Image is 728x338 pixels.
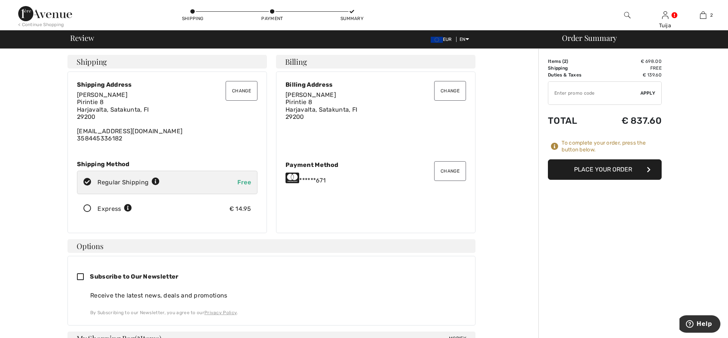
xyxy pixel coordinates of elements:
button: Place Your Order [548,159,662,180]
span: Free [237,179,251,186]
td: € 698.00 [599,58,662,65]
button: Change [434,161,466,181]
h4: Options [67,239,475,253]
td: Free [599,65,662,72]
div: By Subscribing to our Newsletter, you agree to our . [90,309,466,316]
div: Regular Shipping [97,178,160,187]
input: Promo code [548,82,640,104]
td: Items ( ) [548,58,599,65]
div: Billing Address [286,81,466,88]
div: Shipping Method [77,160,257,168]
span: EN [460,37,469,42]
div: Order Summary [553,34,723,42]
img: 1ère Avenue [18,6,72,21]
div: Shipping [181,15,204,22]
button: Change [434,81,466,101]
span: Pirintie 8 Harjavalta, Satakunta, FI 29200 [77,98,149,120]
td: € 837.60 [599,108,662,134]
a: 2 [684,11,722,20]
span: Pirintie 8 Harjavalta, Satakunta, FI 29200 [286,98,358,120]
img: My Info [662,11,668,20]
div: < Continue Shopping [18,21,64,28]
div: Payment [261,15,284,22]
img: Euro [431,37,443,43]
span: Shipping [77,58,107,65]
img: My Bag [700,11,706,20]
button: Change [226,81,257,101]
td: € 139.60 [599,72,662,78]
span: Billing [285,58,307,65]
div: Tuija [646,22,684,30]
span: Apply [640,90,656,97]
div: To complete your order, press the button below. [562,140,662,153]
span: EUR [431,37,455,42]
iframe: Opens a widget where you can find more information [679,315,720,334]
span: Review [70,34,94,42]
td: Total [548,108,599,134]
div: € 14.95 [229,204,251,213]
div: Express [97,204,132,213]
td: Shipping [548,65,599,72]
img: search the website [624,11,631,20]
span: [PERSON_NAME] [286,91,336,98]
div: Receive the latest news, deals and promotions [90,291,466,300]
td: Duties & Taxes [548,72,599,78]
div: [EMAIL_ADDRESS][DOMAIN_NAME] 358445336182 [77,91,257,142]
div: Shipping Address [77,81,257,88]
div: Payment Method [286,161,466,168]
span: 2 [710,12,713,19]
span: 2 [564,59,566,64]
span: Subscribe to Our Newsletter [90,273,178,280]
a: Privacy Policy [204,310,237,315]
span: [PERSON_NAME] [77,91,127,98]
a: Sign In [662,11,668,19]
div: Summary [340,15,363,22]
